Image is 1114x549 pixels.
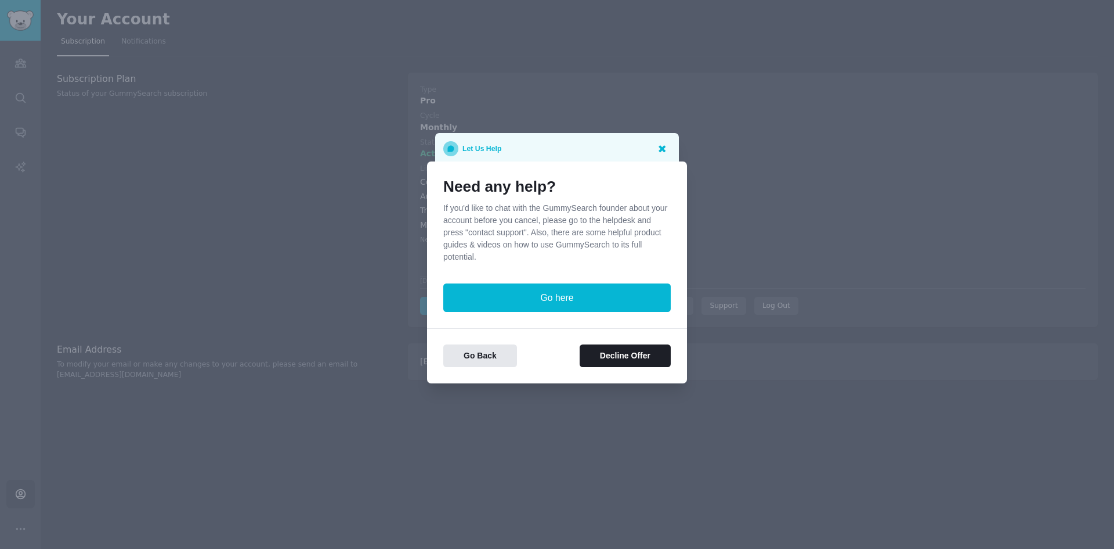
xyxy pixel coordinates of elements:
button: Go here [443,284,671,312]
p: If you'd like to chat with the GummySearch founder about your account before you cancel, please g... [443,202,671,263]
button: Decline Offer [580,345,671,367]
p: Let Us Help [462,141,501,156]
button: Go Back [443,345,517,367]
h1: Need any help? [443,178,671,196]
